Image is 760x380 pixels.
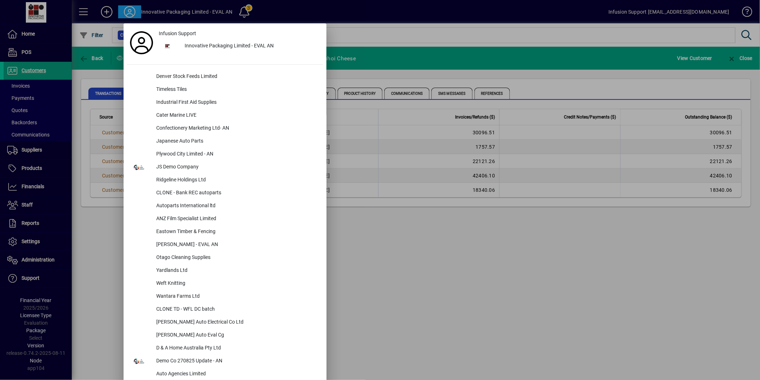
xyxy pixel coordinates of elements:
[127,329,323,342] button: [PERSON_NAME] Auto Eval Cg
[150,96,323,109] div: Industrial First Aid Supplies
[127,303,323,316] button: CLONE TD - WFL DC batch
[127,36,156,49] a: Profile
[127,264,323,277] button: Yardlands Ltd
[127,148,323,161] button: Plywood City Limited - AN
[127,70,323,83] button: Denver Stock Feeds Limited
[150,251,323,264] div: Otago Cleaning Supplies
[150,135,323,148] div: Japanese Auto Parts
[127,316,323,329] button: [PERSON_NAME] Auto Electrical Co Ltd
[150,70,323,83] div: Denver Stock Feeds Limited
[127,83,323,96] button: Timeless Tiles
[150,109,323,122] div: Cater Marine LIVE
[156,40,323,53] button: Innovative Packaging Limited - EVAL AN
[127,135,323,148] button: Japanese Auto Parts
[150,329,323,342] div: [PERSON_NAME] Auto Eval Cg
[127,96,323,109] button: Industrial First Aid Supplies
[150,200,323,213] div: Autoparts International ltd
[127,122,323,135] button: Confectionery Marketing Ltd- AN
[150,277,323,290] div: Weft Knitting
[127,290,323,303] button: Wantara Farms Ltd
[150,264,323,277] div: Yardlands Ltd
[127,277,323,290] button: Weft Knitting
[150,316,323,329] div: [PERSON_NAME] Auto Electrical Co Ltd
[127,109,323,122] button: Cater Marine LIVE
[179,40,323,53] div: Innovative Packaging Limited - EVAL AN
[150,187,323,200] div: CLONE - Bank REC autoparts
[127,355,323,368] button: Demo Co 270825 Update - AN
[127,213,323,226] button: ANZ Film Specialist Limited
[156,27,323,40] a: Infusion Support
[127,226,323,238] button: Eastown Timber & Fencing
[127,200,323,213] button: Autoparts International ltd
[150,342,323,355] div: D & A Home Australia Pty Ltd
[150,213,323,226] div: ANZ Film Specialist Limited
[150,161,323,174] div: JS Demo Company
[127,342,323,355] button: D & A Home Australia Pty Ltd
[127,251,323,264] button: Otago Cleaning Supplies
[127,238,323,251] button: [PERSON_NAME] - EVAL AN
[150,226,323,238] div: Eastown Timber & Fencing
[150,355,323,368] div: Demo Co 270825 Update - AN
[150,238,323,251] div: [PERSON_NAME] - EVAL AN
[150,83,323,96] div: Timeless Tiles
[150,303,323,316] div: CLONE TD - WFL DC batch
[150,122,323,135] div: Confectionery Marketing Ltd- AN
[159,30,196,37] span: Infusion Support
[127,161,323,174] button: JS Demo Company
[127,174,323,187] button: Ridgeline Holdings Ltd
[150,148,323,161] div: Plywood City Limited - AN
[150,290,323,303] div: Wantara Farms Ltd
[127,187,323,200] button: CLONE - Bank REC autoparts
[150,174,323,187] div: Ridgeline Holdings Ltd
